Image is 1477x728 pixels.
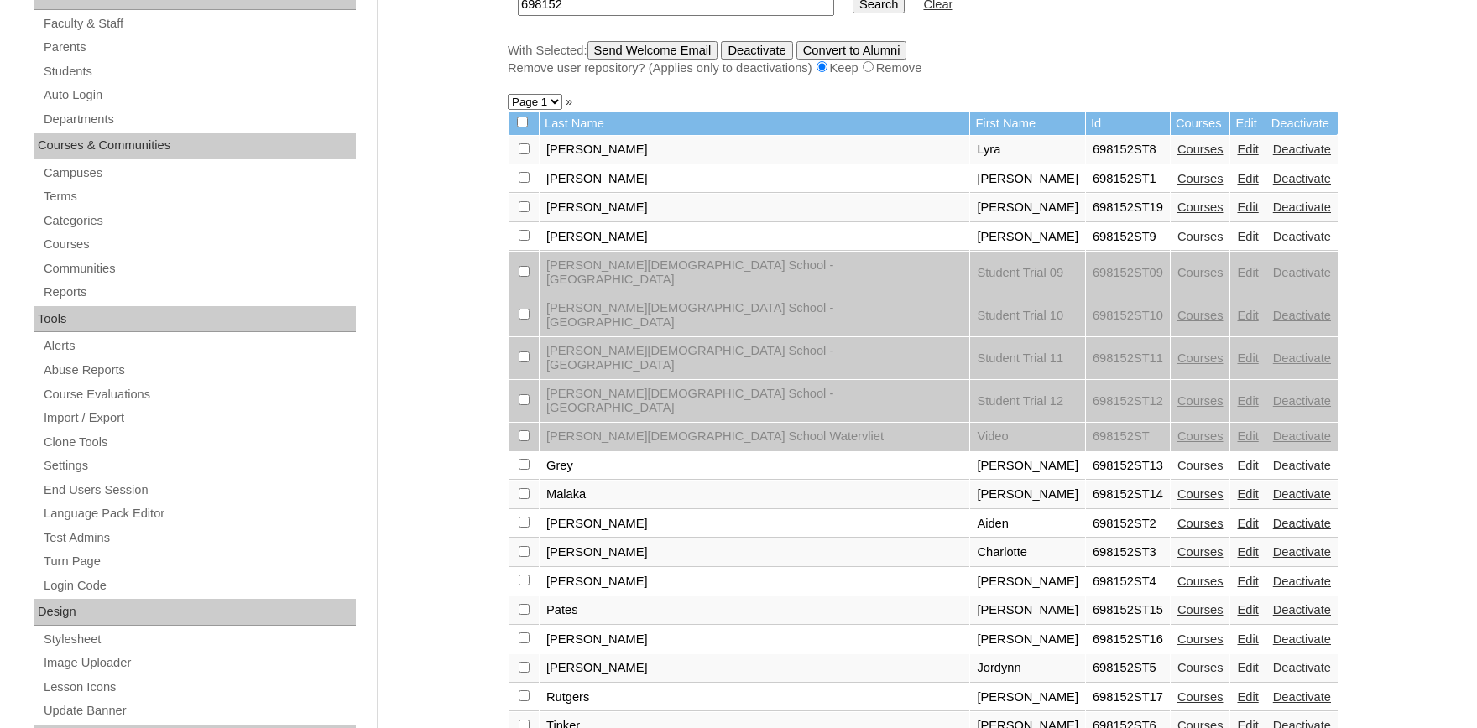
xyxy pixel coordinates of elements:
[540,481,969,509] td: Malaka
[1237,309,1258,322] a: Edit
[540,510,969,538] td: [PERSON_NAME]
[1086,568,1170,596] td: 698152ST4
[42,432,356,453] a: Clone Tools
[1273,429,1331,443] a: Deactivate
[1177,690,1224,704] a: Courses
[1177,172,1224,185] a: Courses
[540,252,969,294] td: [PERSON_NAME][DEMOGRAPHIC_DATA] School - [GEOGRAPHIC_DATA]
[1177,394,1224,408] a: Courses
[970,481,1085,509] td: [PERSON_NAME]
[1237,266,1258,279] a: Edit
[42,408,356,429] a: Import / Export
[1086,165,1170,194] td: 698152ST1
[970,252,1085,294] td: Student Trial 09
[1086,112,1170,136] td: Id
[34,133,356,159] div: Courses & Communities
[970,294,1085,336] td: Student Trial 10
[540,654,969,683] td: [PERSON_NAME]
[1177,487,1224,501] a: Courses
[1237,603,1258,616] a: Edit
[970,654,1085,683] td: Jordynn
[1273,517,1331,530] a: Deactivate
[1273,200,1331,214] a: Deactivate
[1177,266,1224,279] a: Courses
[42,234,356,255] a: Courses
[42,575,356,596] a: Login Code
[1177,143,1224,156] a: Courses
[970,538,1085,567] td: Charlotte
[42,37,356,58] a: Parents
[540,165,969,194] td: [PERSON_NAME]
[1237,429,1258,443] a: Edit
[1273,143,1331,156] a: Deactivate
[42,480,356,501] a: End Users Session
[1177,603,1224,616] a: Courses
[42,211,356,231] a: Categories
[1177,351,1224,365] a: Courses
[1177,200,1224,214] a: Courses
[1237,459,1258,472] a: Edit
[540,452,969,481] td: Grey
[1086,452,1170,481] td: 698152ST13
[42,653,356,673] a: Image Uploader
[1086,194,1170,222] td: 698152ST19
[540,194,969,222] td: [PERSON_NAME]
[1273,266,1331,279] a: Deactivate
[1086,684,1170,712] td: 698152ST17
[1177,230,1224,243] a: Courses
[970,596,1085,625] td: [PERSON_NAME]
[42,629,356,650] a: Stylesheet
[1086,481,1170,509] td: 698152ST14
[970,568,1085,596] td: [PERSON_NAME]
[42,258,356,279] a: Communities
[1273,309,1331,322] a: Deactivate
[1273,661,1331,674] a: Deactivate
[1177,429,1224,443] a: Courses
[1171,112,1230,136] td: Courses
[1237,351,1258,365] a: Edit
[1177,661,1224,674] a: Courses
[540,684,969,712] td: Rutgers
[1177,575,1224,588] a: Courses
[1086,294,1170,336] td: 698152ST10
[1086,654,1170,683] td: 698152ST5
[566,95,572,108] a: »
[1266,112,1338,136] td: Deactivate
[1177,309,1224,322] a: Courses
[42,551,356,572] a: Turn Page
[1273,394,1331,408] a: Deactivate
[970,380,1085,422] td: Student Trial 12
[540,223,969,252] td: [PERSON_NAME]
[1177,545,1224,559] a: Courses
[1086,423,1170,451] td: 698152ST
[970,510,1085,538] td: Aiden
[540,538,969,567] td: [PERSON_NAME]
[970,626,1085,654] td: [PERSON_NAME]
[42,163,356,184] a: Campuses
[970,223,1085,252] td: [PERSON_NAME]
[42,335,356,356] a: Alerts
[42,455,356,476] a: Settings
[1086,538,1170,567] td: 698152ST3
[1273,230,1331,243] a: Deactivate
[1237,545,1258,559] a: Edit
[42,503,356,524] a: Language Pack Editor
[970,194,1085,222] td: [PERSON_NAME]
[1237,487,1258,501] a: Edit
[34,599,356,626] div: Design
[1086,380,1170,422] td: 698152ST12
[42,186,356,207] a: Terms
[540,626,969,654] td: [PERSON_NAME]
[970,112,1085,136] td: First Name
[508,41,1339,77] div: With Selected:
[1273,603,1331,616] a: Deactivate
[721,41,792,60] input: Deactivate
[42,528,356,549] a: Test Admins
[540,568,969,596] td: [PERSON_NAME]
[1273,575,1331,588] a: Deactivate
[1230,112,1265,136] td: Edit
[1177,459,1224,472] a: Courses
[1177,517,1224,530] a: Courses
[587,41,718,60] input: Send Welcome Email
[1273,487,1331,501] a: Deactivate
